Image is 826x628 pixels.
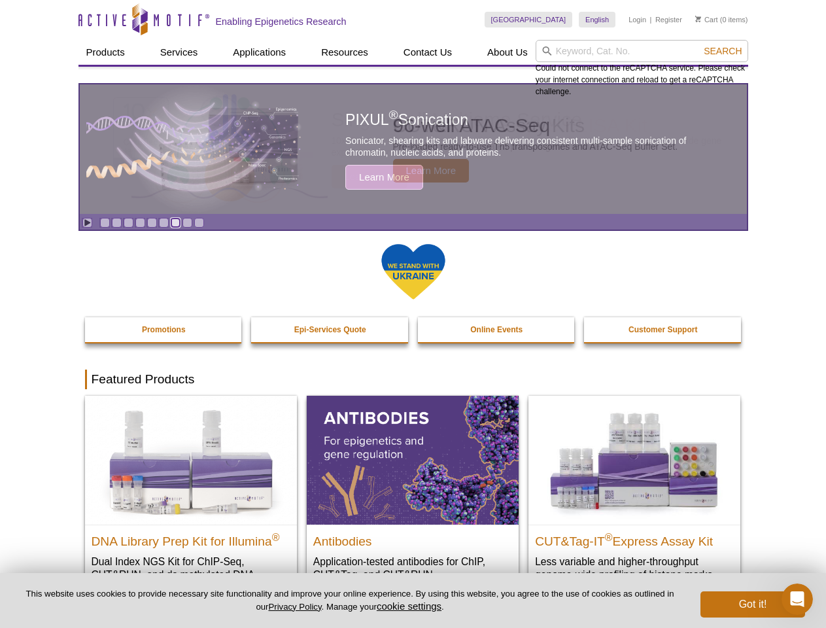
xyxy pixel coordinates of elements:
h2: CUT&Tag-IT Express Assay Kit [535,529,734,548]
img: DNA Library Prep Kit for Illumina [85,396,297,524]
button: Search [700,45,746,57]
button: Got it! [700,591,805,618]
a: Products [78,40,133,65]
a: Customer Support [584,317,742,342]
strong: Online Events [470,325,523,334]
a: Go to slide 9 [194,218,204,228]
a: Promotions [85,317,243,342]
img: We Stand With Ukraine [381,243,446,301]
a: Login [628,15,646,24]
a: Toggle autoplay [82,218,92,228]
sup: ® [605,531,613,542]
h2: Enabling Epigenetics Research [216,16,347,27]
p: Dual Index NGS Kit for ChIP-Seq, CUT&RUN, and ds methylated DNA assays. [92,555,290,595]
a: Cart [695,15,718,24]
h2: DNA Library Prep Kit for Illumina [92,529,290,548]
a: Services [152,40,206,65]
img: Your Cart [695,16,701,22]
button: cookie settings [377,601,441,612]
a: Go to slide 2 [112,218,122,228]
p: This website uses cookies to provide necessary site functionality and improve your online experie... [21,588,679,613]
sup: ® [272,531,280,542]
a: Go to slide 1 [100,218,110,228]
img: All Antibodies [307,396,519,524]
a: About Us [479,40,536,65]
a: Go to slide 3 [124,218,133,228]
strong: Epi-Services Quote [294,325,366,334]
a: Online Events [418,317,576,342]
a: Go to slide 4 [135,218,145,228]
h2: Featured Products [85,370,742,389]
a: Epi-Services Quote [251,317,409,342]
a: Resources [313,40,376,65]
h2: Antibodies [313,529,512,548]
a: All Antibodies Antibodies Application-tested antibodies for ChIP, CUT&Tag, and CUT&RUN. [307,396,519,594]
a: Go to slide 8 [182,218,192,228]
iframe: Intercom live chat [782,584,813,615]
span: Search [704,46,742,56]
strong: Promotions [142,325,186,334]
a: Applications [225,40,294,65]
div: Could not connect to the reCAPTCHA service. Please check your internet connection and reload to g... [536,40,748,97]
p: Less variable and higher-throughput genome-wide profiling of histone marks​. [535,555,734,582]
p: Application-tested antibodies for ChIP, CUT&Tag, and CUT&RUN. [313,555,512,582]
a: Privacy Policy [268,602,321,612]
a: Go to slide 7 [171,218,181,228]
a: Register [655,15,682,24]
a: DNA Library Prep Kit for Illumina DNA Library Prep Kit for Illumina® Dual Index NGS Kit for ChIP-... [85,396,297,607]
a: Go to slide 5 [147,218,157,228]
a: English [579,12,615,27]
li: | [650,12,652,27]
a: Contact Us [396,40,460,65]
input: Keyword, Cat. No. [536,40,748,62]
a: [GEOGRAPHIC_DATA] [485,12,573,27]
strong: Customer Support [628,325,697,334]
a: Go to slide 6 [159,218,169,228]
li: (0 items) [695,12,748,27]
img: CUT&Tag-IT® Express Assay Kit [528,396,740,524]
a: CUT&Tag-IT® Express Assay Kit CUT&Tag-IT®Express Assay Kit Less variable and higher-throughput ge... [528,396,740,594]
